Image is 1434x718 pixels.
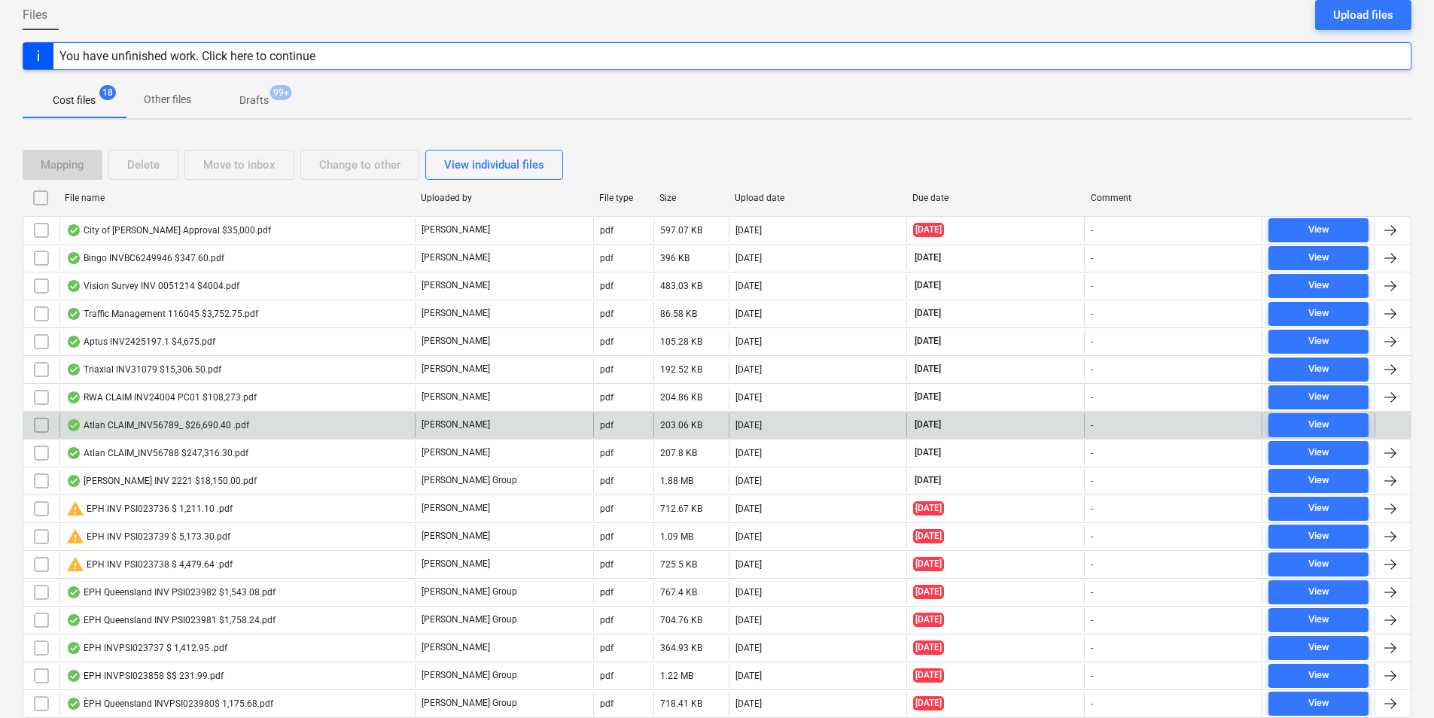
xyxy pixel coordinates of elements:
[422,697,517,710] p: [PERSON_NAME] Group
[913,501,944,516] span: [DATE]
[66,364,81,376] div: OCR finished
[1091,225,1093,236] div: -
[913,557,944,571] span: [DATE]
[600,476,613,486] div: pdf
[660,281,702,291] div: 483.03 KB
[23,6,47,24] span: Files
[735,193,901,203] div: Upload date
[66,419,249,431] div: Atlan CLAIM_INV56789_ $26,690.40 .pdf
[735,392,762,403] div: [DATE]
[66,642,81,654] div: OCR finished
[660,504,702,514] div: 712.67 KB
[66,500,84,518] span: warning
[1268,608,1369,632] button: View
[66,391,257,403] div: RWA CLAIM INV24004 PC01 $108,273.pdf
[422,224,490,236] p: [PERSON_NAME]
[59,49,315,63] div: You have unfinished work. Click here to continue
[1308,500,1329,517] div: View
[600,420,613,430] div: pdf
[735,336,762,347] div: [DATE]
[422,279,490,292] p: [PERSON_NAME]
[1091,336,1093,347] div: -
[600,392,613,403] div: pdf
[422,335,490,348] p: [PERSON_NAME]
[66,528,230,546] div: EPH INV PSI023739 $ 5,173.30.pdf
[66,252,224,264] div: Bingo INVBC6249946 $347.60.pdf
[1308,639,1329,656] div: View
[660,671,693,681] div: 1.22 MB
[735,309,762,319] div: [DATE]
[144,92,191,108] p: Other files
[1308,695,1329,712] div: View
[1091,615,1093,625] div: -
[660,364,702,375] div: 192.52 KB
[600,531,613,542] div: pdf
[913,223,944,237] span: [DATE]
[444,155,544,175] div: View individual files
[600,448,613,458] div: pdf
[660,309,697,319] div: 86.58 KB
[913,668,944,683] span: [DATE]
[66,391,81,403] div: OCR finished
[600,615,613,625] div: pdf
[1308,583,1329,601] div: View
[1268,497,1369,521] button: View
[600,643,613,653] div: pdf
[735,253,762,263] div: [DATE]
[660,698,702,709] div: 718.41 KB
[1308,305,1329,322] div: View
[600,698,613,709] div: pdf
[1268,218,1369,242] button: View
[600,671,613,681] div: pdf
[1091,364,1093,375] div: -
[66,336,81,348] div: OCR finished
[913,585,944,599] span: [DATE]
[600,587,613,598] div: pdf
[913,307,942,320] span: [DATE]
[1091,643,1093,653] div: -
[422,669,517,682] p: [PERSON_NAME] Group
[1308,361,1329,378] div: View
[735,364,762,375] div: [DATE]
[660,531,693,542] div: 1.09 MB
[66,419,81,431] div: OCR finished
[735,281,762,291] div: [DATE]
[66,475,257,487] div: [PERSON_NAME] INV 2221 $18,150.00.pdf
[913,474,942,487] span: [DATE]
[660,253,690,263] div: 396 KB
[1091,531,1093,542] div: -
[66,586,276,598] div: EPH Queensland INV PSI023982 $1,543.08.pdf
[913,363,942,376] span: [DATE]
[1268,664,1369,688] button: View
[913,446,942,459] span: [DATE]
[600,336,613,347] div: pdf
[422,251,490,264] p: [PERSON_NAME]
[1308,221,1329,239] div: View
[1268,636,1369,660] button: View
[1308,333,1329,350] div: View
[660,476,693,486] div: 1.88 MB
[1308,555,1329,573] div: View
[425,150,563,180] button: View individual files
[422,307,490,320] p: [PERSON_NAME]
[1268,330,1369,354] button: View
[1091,476,1093,486] div: -
[422,363,490,376] p: [PERSON_NAME]
[600,309,613,319] div: pdf
[1091,559,1093,570] div: -
[66,698,81,710] div: OCR finished
[239,93,269,108] p: Drafts
[1268,552,1369,577] button: View
[1091,253,1093,263] div: -
[735,615,762,625] div: [DATE]
[422,474,517,487] p: [PERSON_NAME] Group
[1268,302,1369,326] button: View
[1091,504,1093,514] div: -
[66,642,227,654] div: EPH INVPSI023737 $ 1,412.95 .pdf
[66,447,81,459] div: OCR finished
[735,504,762,514] div: [DATE]
[66,447,248,459] div: Atlan CLAIM_INV56788 $247,316.30.pdf
[66,670,224,682] div: EPH INVPSI023858 $$ 231.99.pdf
[660,448,697,458] div: 207.8 KB
[600,504,613,514] div: pdf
